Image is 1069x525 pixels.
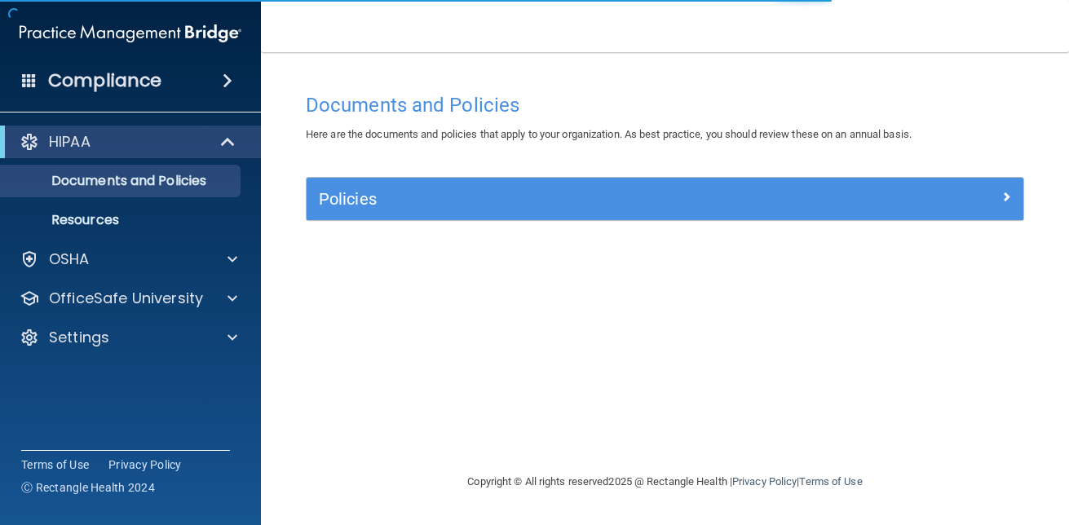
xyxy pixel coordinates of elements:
div: Copyright © All rights reserved 2025 @ Rectangle Health | | [368,456,963,508]
p: Documents and Policies [11,173,233,189]
a: Privacy Policy [108,457,182,473]
p: Settings [49,328,109,347]
span: Here are the documents and policies that apply to your organization. As best practice, you should... [306,128,912,140]
a: Privacy Policy [732,475,797,487]
a: Settings [20,328,237,347]
p: HIPAA [49,132,91,152]
h4: Compliance [48,69,161,92]
p: OSHA [49,249,90,269]
p: OfficeSafe University [49,289,203,308]
a: HIPAA [20,132,236,152]
h5: Policies [319,190,832,208]
a: Terms of Use [799,475,862,487]
a: OSHA [20,249,237,269]
img: PMB logo [20,17,241,50]
a: Terms of Use [21,457,89,473]
p: Resources [11,212,233,228]
span: Ⓒ Rectangle Health 2024 [21,479,155,496]
a: OfficeSafe University [20,289,237,308]
a: Policies [319,186,1011,212]
h4: Documents and Policies [306,95,1024,116]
